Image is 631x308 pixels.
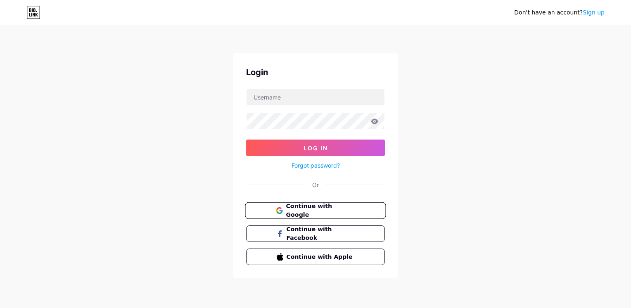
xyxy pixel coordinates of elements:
[583,9,605,16] a: Sign up
[514,8,605,17] div: Don't have an account?
[304,145,328,152] span: Log In
[246,249,385,265] button: Continue with Apple
[247,89,384,105] input: Username
[312,180,319,189] div: Or
[246,202,385,219] a: Continue with Google
[287,253,355,261] span: Continue with Apple
[246,140,385,156] button: Log In
[246,66,385,78] div: Login
[287,225,355,242] span: Continue with Facebook
[245,202,386,219] button: Continue with Google
[246,225,385,242] button: Continue with Facebook
[292,161,340,170] a: Forgot password?
[286,202,355,220] span: Continue with Google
